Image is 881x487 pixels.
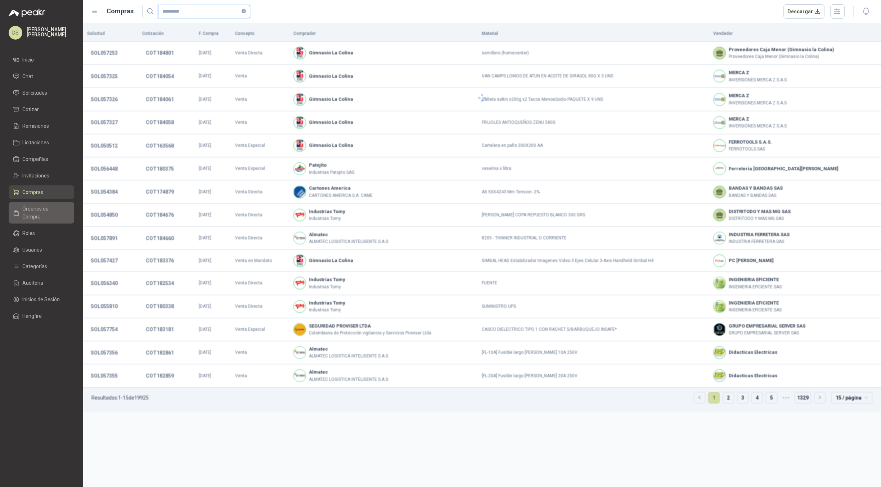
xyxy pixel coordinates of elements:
span: Inicios de Sesión [22,296,60,303]
span: Usuarios [22,246,42,254]
h1: Compras [107,6,134,16]
span: Invitaciones [22,172,49,180]
img: Logo peakr [9,9,45,17]
span: Licitaciones [22,139,49,146]
span: Inicio [22,56,34,64]
span: Roles [22,229,35,237]
a: Auditoria [9,276,74,290]
a: Solicitudes [9,86,74,100]
span: Solicitudes [22,89,47,97]
span: Compañías [22,155,48,163]
a: Compañías [9,152,74,166]
a: Compras [9,185,74,199]
a: Licitaciones [9,136,74,149]
a: Roles [9,226,74,240]
a: Cotizar [9,103,74,116]
span: Compras [22,188,43,196]
span: close-circle [242,8,246,15]
a: Categorías [9,260,74,273]
span: Remisiones [22,122,49,130]
div: DS [9,26,22,40]
a: Invitaciones [9,169,74,182]
a: Chat [9,69,74,83]
a: Remisiones [9,119,74,133]
a: Órdenes de Compra [9,202,74,224]
span: Cotizar [22,105,39,113]
p: [PERSON_NAME] [PERSON_NAME] [27,27,74,37]
span: Hangfire [22,312,42,320]
a: Inicio [9,53,74,67]
span: close-circle [242,9,246,13]
span: Categorías [22,262,47,270]
a: Inicios de Sesión [9,293,74,306]
span: Auditoria [22,279,43,287]
button: Descargar [783,4,825,19]
span: Chat [22,72,33,80]
a: Usuarios [9,243,74,257]
span: Órdenes de Compra [22,205,67,221]
a: Hangfire [9,309,74,323]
